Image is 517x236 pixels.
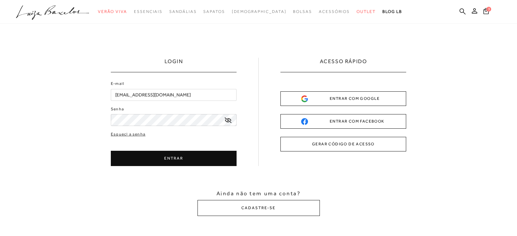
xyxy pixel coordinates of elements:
[301,118,385,125] div: ENTRAR COM FACEBOOK
[203,9,225,14] span: Sapatos
[98,9,127,14] span: Verão Viva
[486,7,491,12] span: 3
[280,114,406,129] button: ENTRAR COM FACEBOOK
[232,9,287,14] span: [DEMOGRAPHIC_DATA]
[357,9,376,14] span: Outlet
[169,5,196,18] a: categoryNavScreenReaderText
[320,58,367,72] h2: ACESSO RÁPIDO
[301,95,385,102] div: ENTRAR COM GOOGLE
[382,5,402,18] a: BLOG LB
[169,9,196,14] span: Sandálias
[165,58,183,72] h1: LOGIN
[98,5,127,18] a: categoryNavScreenReaderText
[293,5,312,18] a: categoryNavScreenReaderText
[111,80,124,87] label: E-mail
[481,7,491,17] button: 3
[280,91,406,106] button: ENTRAR COM GOOGLE
[293,9,312,14] span: Bolsas
[225,117,231,123] a: exibir senha
[382,9,402,14] span: BLOG LB
[357,5,376,18] a: categoryNavScreenReaderText
[319,5,350,18] a: categoryNavScreenReaderText
[111,106,124,112] label: Senha
[280,137,406,151] button: GERAR CÓDIGO DE ACESSO
[111,131,145,138] a: Esqueci a senha
[319,9,350,14] span: Acessórios
[232,5,287,18] a: noSubCategoriesText
[134,9,162,14] span: Essenciais
[111,151,237,166] button: ENTRAR
[217,190,300,197] span: Ainda não tem uma conta?
[197,200,320,216] button: CADASTRE-SE
[111,89,237,101] input: E-mail
[134,5,162,18] a: categoryNavScreenReaderText
[203,5,225,18] a: categoryNavScreenReaderText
